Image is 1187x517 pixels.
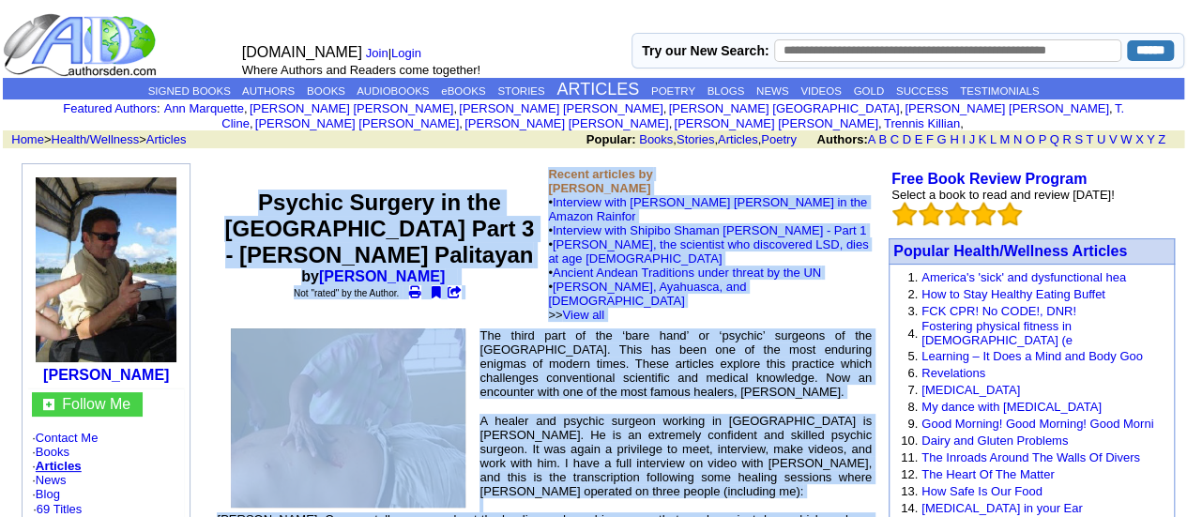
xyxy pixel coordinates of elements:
[457,104,459,114] font: i
[319,268,445,284] a: [PERSON_NAME]
[366,46,428,60] font: |
[960,85,1039,97] a: TESTIMONIALS
[921,484,1042,498] a: How Safe Is Our Food
[921,366,985,380] a: Revelations
[224,190,534,267] font: Psychic Surgery in the [GEOGRAPHIC_DATA] Part 3 - [PERSON_NAME] Palitayan
[242,44,362,60] font: [DOMAIN_NAME]
[901,484,918,498] font: 13.
[548,280,746,322] font: • >>
[971,202,996,226] img: bigemptystars.png
[881,119,883,129] font: i
[366,46,388,60] a: Join
[902,132,910,146] a: D
[553,266,821,280] a: Ancient Andean Traditions under threat by the UN
[556,80,639,99] a: ARTICLES
[962,132,966,146] a: I
[62,396,130,412] font: Follow Me
[164,101,1124,130] font: , , , , , , , , , ,
[964,119,966,129] font: i
[892,202,917,226] img: bigemptystars.png
[294,288,399,298] font: Not "rated" by the Author.
[11,132,44,146] a: Home
[968,132,975,146] a: J
[497,85,544,97] a: STORIES
[642,43,769,58] label: Try our New Search:
[3,12,160,78] img: logo_ad.gif
[63,101,160,115] font: :
[548,237,868,322] font: •
[669,101,900,115] a: [PERSON_NAME] [GEOGRAPHIC_DATA]
[677,132,714,146] a: Stories
[248,104,250,114] font: i
[901,501,918,515] font: 14.
[999,132,1010,146] a: M
[907,287,918,301] font: 2.
[548,195,868,322] font: •
[464,116,668,130] a: [PERSON_NAME] [PERSON_NAME]
[907,383,918,397] font: 7.
[919,202,943,226] img: bigemptystars.png
[459,101,662,115] a: [PERSON_NAME] [PERSON_NAME]
[548,266,821,322] font: •
[1109,132,1118,146] a: V
[907,349,918,363] font: 5.
[146,132,187,146] a: Articles
[562,308,604,322] a: View all
[548,195,867,223] a: Interview with [PERSON_NAME] [PERSON_NAME] in the Amazon Rainfor
[921,400,1102,414] a: My dance with [MEDICAL_DATA]
[548,167,652,195] b: Recent articles by [PERSON_NAME]
[221,101,1123,130] a: T. Cline
[921,270,1126,284] a: America's 'sick' and dysfunctional hea
[907,400,918,414] font: 8.
[884,116,960,130] a: Trennis Killian
[52,132,140,146] a: Health/Wellness
[936,132,946,146] a: G
[921,450,1140,464] a: The Inroads Around The Walls Of Divers
[921,467,1054,481] a: The Heart Of The Matter
[921,319,1073,347] a: Fostering physical fitness in [DEMOGRAPHIC_DATA] (e
[1074,132,1083,146] a: S
[36,431,98,445] a: Contact Me
[37,502,82,516] a: 69 Titles
[905,101,1108,115] a: [PERSON_NAME] [PERSON_NAME]
[63,101,157,115] a: Featured Authors
[666,104,668,114] font: i
[252,119,254,129] font: i
[548,223,868,322] font: •
[816,132,867,146] b: Authors:
[674,116,877,130] a: [PERSON_NAME] [PERSON_NAME]
[756,85,789,97] a: NEWS
[950,132,958,146] a: H
[43,367,169,383] b: [PERSON_NAME]
[1135,132,1144,146] a: X
[250,101,453,115] a: [PERSON_NAME] [PERSON_NAME]
[921,501,1082,515] a: [MEDICAL_DATA] in your Ear
[907,417,918,431] font: 9.
[36,473,67,487] a: News
[800,85,841,97] a: VIDEOS
[307,85,345,97] a: BOOKS
[1062,132,1071,146] a: R
[1120,132,1132,146] a: W
[651,85,695,97] a: POETRY
[43,399,54,410] img: gc.jpg
[853,85,884,97] a: GOLD
[878,132,887,146] a: B
[479,328,872,399] font: The third part of the ‘bare hand’ or ‘psychic’ surgeons of the [GEOGRAPHIC_DATA]. This has been o...
[891,188,1115,202] font: Select a book to read and review [DATE]!
[718,132,758,146] a: Articles
[868,132,875,146] a: A
[1026,132,1035,146] a: O
[441,85,485,97] a: eBOOKS
[707,85,744,97] a: BLOGS
[148,85,231,97] a: SIGNED BOOKS
[36,459,82,473] a: Articles
[548,237,868,266] a: [PERSON_NAME], the scientist who discovered LSD, dies at age [DEMOGRAPHIC_DATA]
[921,304,1076,318] a: FCK CPR! No CODE!, DNR!
[893,243,1127,259] a: Popular Health/Wellness Articles
[242,63,480,77] font: Where Authors and Readers come together!
[553,223,867,237] a: Interview with Shipibo Shaman [PERSON_NAME] - Part 1
[997,202,1022,226] img: bigemptystars.png
[903,104,905,114] font: i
